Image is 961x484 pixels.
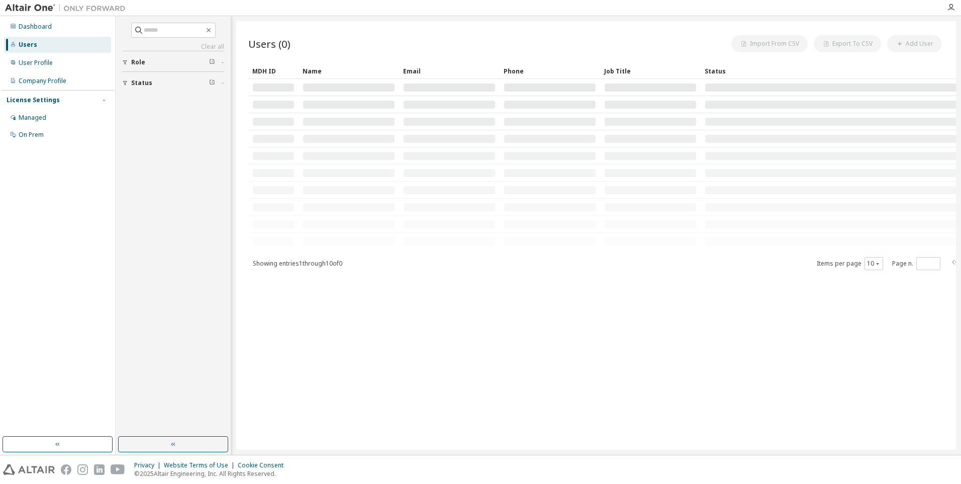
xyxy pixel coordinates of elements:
[77,464,88,475] img: instagram.svg
[892,257,940,270] span: Page n.
[3,464,55,475] img: altair_logo.svg
[19,59,53,67] div: User Profile
[504,63,596,79] div: Phone
[887,35,942,52] button: Add User
[134,461,164,469] div: Privacy
[19,77,66,85] div: Company Profile
[131,79,152,87] span: Status
[7,96,60,104] div: License Settings
[164,461,238,469] div: Website Terms of Use
[131,58,145,66] span: Role
[19,131,44,139] div: On Prem
[253,259,342,268] span: Showing entries 1 through 10 of 0
[731,35,808,52] button: Import From CSV
[252,63,295,79] div: MDH ID
[817,257,883,270] span: Items per page
[19,41,37,49] div: Users
[209,79,215,87] span: Clear filter
[238,461,290,469] div: Cookie Consent
[814,35,881,52] button: Export To CSV
[5,3,131,13] img: Altair One
[248,37,291,51] span: Users (0)
[122,43,224,51] a: Clear all
[134,469,290,478] p: © 2025 Altair Engineering, Inc. All Rights Reserved.
[209,58,215,66] span: Clear filter
[122,51,224,73] button: Role
[19,23,52,31] div: Dashboard
[403,63,496,79] div: Email
[61,464,71,475] img: facebook.svg
[111,464,125,475] img: youtube.svg
[867,260,881,268] button: 10
[94,464,105,475] img: linkedin.svg
[19,114,46,122] div: Managed
[303,63,395,79] div: Name
[604,63,697,79] div: Job Title
[122,72,224,94] button: Status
